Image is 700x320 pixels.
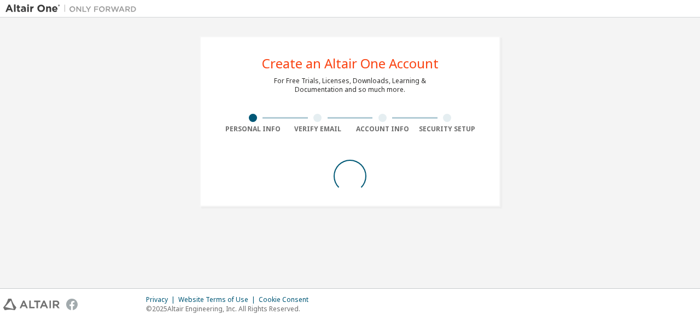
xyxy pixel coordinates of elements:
div: Verify Email [285,125,351,133]
div: Privacy [146,295,178,304]
div: Cookie Consent [259,295,315,304]
div: For Free Trials, Licenses, Downloads, Learning & Documentation and so much more. [274,77,426,94]
div: Account Info [350,125,415,133]
div: Create an Altair One Account [262,57,439,70]
div: Security Setup [415,125,480,133]
img: facebook.svg [66,299,78,310]
img: Altair One [5,3,142,14]
p: © 2025 Altair Engineering, Inc. All Rights Reserved. [146,304,315,313]
div: Website Terms of Use [178,295,259,304]
img: altair_logo.svg [3,299,60,310]
div: Personal Info [220,125,285,133]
